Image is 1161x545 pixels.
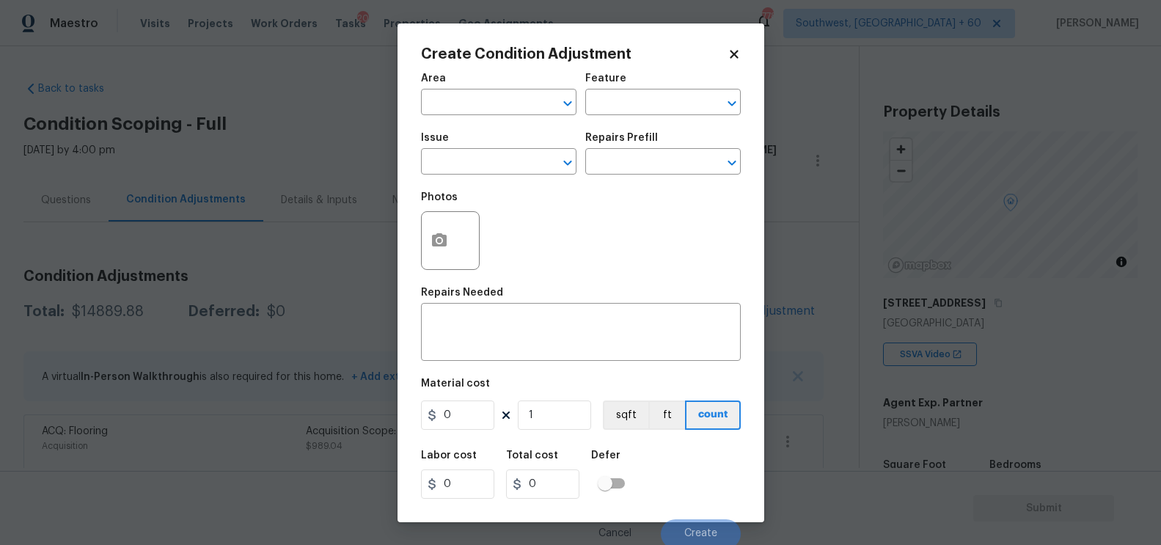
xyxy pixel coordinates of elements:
[421,47,728,62] h2: Create Condition Adjustment
[421,288,503,298] h5: Repairs Needed
[421,73,446,84] h5: Area
[603,400,648,430] button: sqft
[506,450,558,461] h5: Total cost
[684,528,717,539] span: Create
[648,400,685,430] button: ft
[421,192,458,202] h5: Photos
[685,400,741,430] button: count
[421,133,449,143] h5: Issue
[585,73,626,84] h5: Feature
[421,378,490,389] h5: Material cost
[722,153,742,173] button: Open
[421,450,477,461] h5: Labor cost
[585,133,658,143] h5: Repairs Prefill
[557,153,578,173] button: Open
[591,450,620,461] h5: Defer
[598,528,631,539] span: Cancel
[557,93,578,114] button: Open
[722,93,742,114] button: Open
